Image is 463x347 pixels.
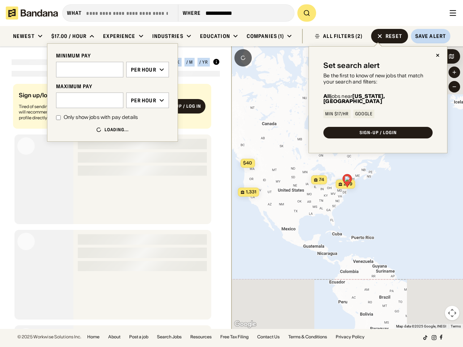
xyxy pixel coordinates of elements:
[220,335,249,339] a: Free Tax Filing
[233,320,257,329] img: Google
[183,10,201,16] div: Where
[186,60,193,64] div: / m
[6,7,58,20] img: Bandana logotype
[257,335,280,339] a: Contact Us
[19,104,154,121] div: Tired of sending out endless job applications? Bandana Match Team will recommend jobs tailored to...
[233,320,257,329] a: Open this area in Google Maps (opens a new window)
[87,335,99,339] a: Home
[319,177,324,183] span: 74
[19,92,154,104] div: Sign up/log in to get job matches
[12,81,220,329] div: grid
[386,34,402,39] div: Reset
[323,34,362,39] div: ALL FILTERS (2)
[323,61,380,70] div: Set search alert
[56,115,61,120] input: Only show jobs with pay details
[355,112,373,116] div: Google
[13,33,35,39] div: Newest
[199,60,208,64] div: / yr
[105,127,129,133] div: Loading...
[152,33,183,39] div: Industries
[190,335,212,339] a: Resources
[247,33,284,39] div: Companies (1)
[200,33,230,39] div: Education
[56,83,169,90] div: MAXIMUM PAY
[51,33,87,39] div: $17.00 / hour
[64,114,138,121] div: Only show jobs with pay details
[336,335,365,339] a: Privacy Policy
[445,306,459,320] button: Map camera controls
[164,103,201,109] div: Sign up / Log in
[243,160,252,166] span: $40
[323,93,330,99] b: All
[103,33,135,39] div: Experience
[323,93,385,104] b: [US_STATE], [GEOGRAPHIC_DATA]
[323,73,433,85] div: Be the first to know of new jobs that match your search and filters:
[157,335,182,339] a: Search Jobs
[396,324,446,328] span: Map data ©2025 Google, INEGI
[451,324,461,328] a: Terms (opens in new tab)
[108,335,120,339] a: About
[67,10,82,16] div: what
[323,94,433,104] div: jobs near
[288,335,327,339] a: Terms & Conditions
[415,33,446,39] div: Save Alert
[129,335,148,339] a: Post a job
[56,52,169,59] div: MINIMUM PAY
[131,97,156,104] div: Per hour
[325,112,349,116] div: Min $17/hr
[131,67,156,73] div: Per hour
[246,189,256,195] span: 1,331
[17,335,81,339] div: © 2025 Workwise Solutions Inc.
[360,130,396,135] div: SIGN-UP / LOGIN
